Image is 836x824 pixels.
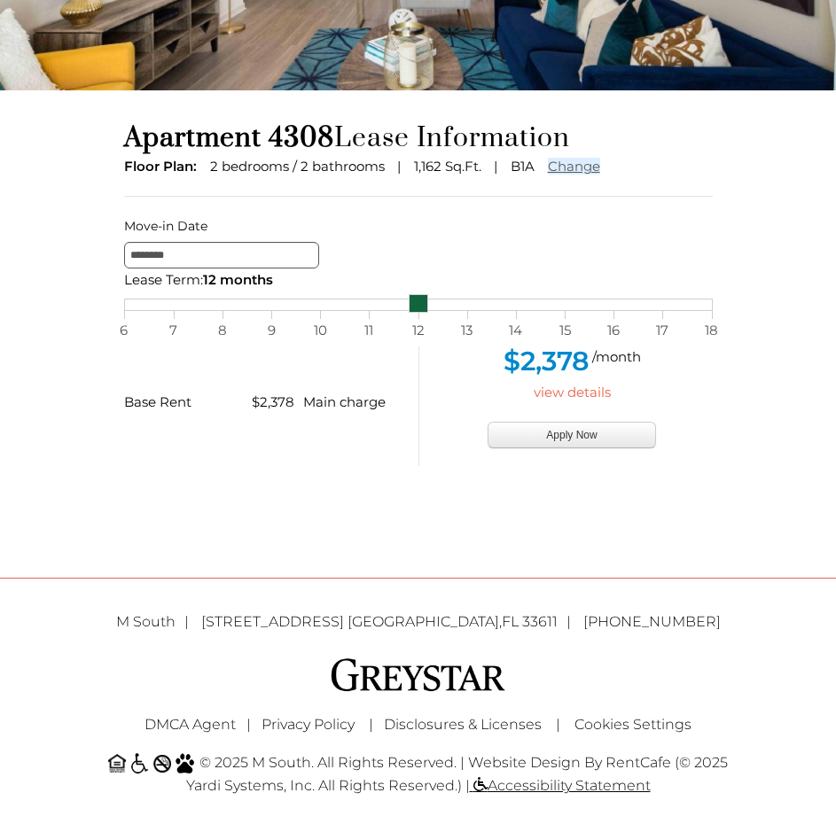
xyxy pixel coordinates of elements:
a: [PHONE_NUMBER] [583,613,721,630]
span: /month [592,348,641,365]
span: 12 months [203,271,273,288]
span: 16 [605,319,622,342]
span: [GEOGRAPHIC_DATA] [348,613,499,630]
span: 18 [703,319,721,342]
a: Greystar Privacy Policy [262,716,355,733]
span: Apartment 4308 [124,121,334,155]
div: Lease Term: [124,268,713,292]
img: Equal Housing Opportunity and Greystar Fair Housing Statement [108,754,126,773]
label: Move-in Date [124,214,713,237]
span: 13 [458,319,476,342]
span: 33611 [522,613,558,630]
a: M South [STREET_ADDRESS] [GEOGRAPHIC_DATA],FL 33611 [116,613,580,630]
a: Disclosures & Licenses [384,716,542,733]
span: B1A [511,158,535,175]
span: 9 [262,319,280,342]
a: Accessibility Statement [470,777,651,794]
input: Move-in Date edit selected 9/9/2025 [124,242,319,268]
span: 1,162 [414,158,441,175]
span: | [246,716,251,733]
div: Base Rent [111,391,239,414]
span: FL [502,613,519,630]
span: , [201,613,580,630]
div: Main charge [290,391,418,414]
span: $2,378 [504,345,590,377]
a: view details [534,384,611,400]
div: © 2025 M South. All Rights Reserved. | Website Design by RentCafe (© 2025 Yardi Systems, Inc. All... [98,742,739,806]
img: No Smoking [153,755,171,773]
span: 14 [507,319,525,342]
a: Change [548,158,600,175]
span: [STREET_ADDRESS] [201,613,344,630]
span: 2 bedrooms / 2 bathrooms [210,158,385,175]
span: | [556,716,560,733]
span: 11 [360,319,378,342]
img: Greystar logo and Greystar website [330,656,507,694]
span: M South [116,613,198,630]
button: Apply Now [488,422,656,448]
span: Sq.Ft. [445,158,481,175]
a: Cookies Settings [574,716,691,733]
span: 8 [214,319,231,342]
h1: Lease Information [124,121,713,155]
span: 6 [115,319,133,342]
a: Greystar DMCA Agent [145,716,236,733]
span: $2,378 [252,393,294,410]
span: 15 [556,319,574,342]
img: Accessible community and Greystar Fair Housing Statement [129,753,149,773]
span: | [369,716,373,733]
span: 12 [410,319,427,342]
span: 17 [653,319,671,342]
span: Floor Plan: [124,158,197,175]
span: 7 [165,319,183,342]
img: Pet Friendly [176,753,195,773]
span: 10 [311,319,329,342]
